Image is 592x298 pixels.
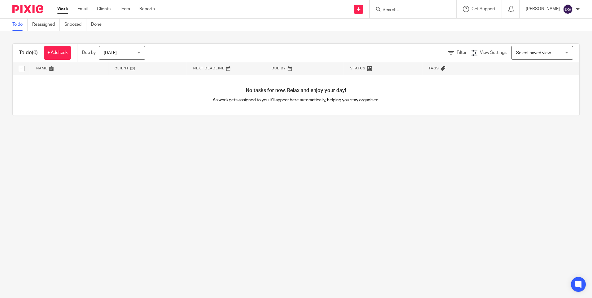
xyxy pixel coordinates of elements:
[97,6,111,12] a: Clients
[472,7,495,11] span: Get Support
[44,46,71,60] a: + Add task
[457,50,467,55] span: Filter
[120,6,130,12] a: Team
[563,4,573,14] img: svg%3E
[104,51,117,55] span: [DATE]
[32,19,60,31] a: Reassigned
[77,6,88,12] a: Email
[19,50,38,56] h1: To do
[139,6,155,12] a: Reports
[32,50,38,55] span: (0)
[13,87,579,94] h4: No tasks for now. Relax and enjoy your day!
[526,6,560,12] p: [PERSON_NAME]
[480,50,507,55] span: View Settings
[91,19,106,31] a: Done
[516,51,551,55] span: Select saved view
[155,97,438,103] p: As work gets assigned to you it'll appear here automatically, helping you stay organised.
[12,5,43,13] img: Pixie
[429,67,439,70] span: Tags
[382,7,438,13] input: Search
[64,19,86,31] a: Snoozed
[12,19,28,31] a: To do
[82,50,96,56] p: Due by
[57,6,68,12] a: Work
